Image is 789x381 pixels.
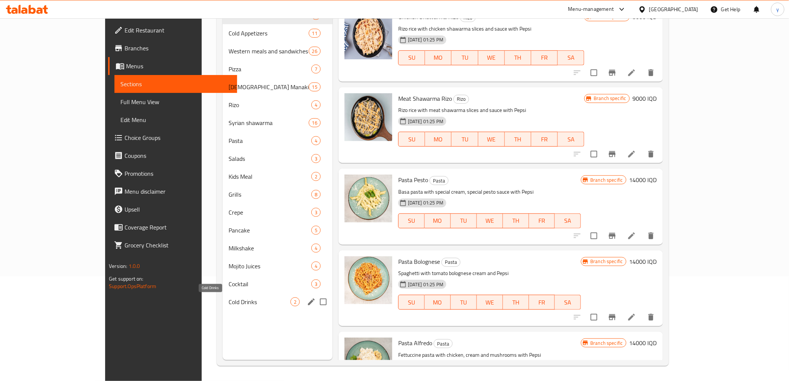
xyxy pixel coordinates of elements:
span: Branch specific [587,340,626,347]
span: MO [428,297,448,308]
span: Sections [120,79,231,88]
span: Branch specific [591,95,629,102]
span: Cold Drinks [229,297,290,306]
span: 1.0.0 [129,261,140,271]
a: Edit Restaurant [108,21,237,39]
span: 2 [291,299,299,306]
p: Rizo rice with meat shawarma slices and sauce with Pepsi [398,106,584,115]
h6: 14000 IQD [629,175,657,185]
span: TH [506,215,526,226]
span: Menu disclaimer [125,187,231,196]
img: Chicken Shawarma Rizo [345,12,392,59]
span: 4 [312,263,320,270]
nav: Menu sections [223,3,333,314]
span: FR [532,215,552,226]
div: Pancake5 [223,221,333,239]
span: Pizza [229,65,311,74]
div: items [311,262,321,271]
button: WE [477,295,503,310]
div: items [290,297,300,306]
button: Branch-specific-item [603,64,621,82]
span: 4 [312,137,320,144]
a: Sections [114,75,237,93]
div: items [311,208,321,217]
button: TH [505,132,531,147]
button: MO [425,213,451,228]
span: WE [480,297,500,308]
div: Grills8 [223,185,333,203]
button: Branch-specific-item [603,227,621,245]
button: SA [558,50,584,65]
a: Menus [108,57,237,75]
span: Full Menu View [120,97,231,106]
button: TH [503,213,529,228]
span: SU [402,134,422,145]
div: Salads3 [223,150,333,168]
span: Branch specific [587,258,626,265]
button: SU [398,213,425,228]
p: Fettuccine pasta with chicken, cream and mushrooms with Pepsi [398,350,581,360]
div: Syrian Manakish [229,82,309,91]
button: MO [425,132,452,147]
div: Pasta [229,136,311,145]
a: Edit Menu [114,111,237,129]
div: [DEMOGRAPHIC_DATA] Manakish15 [223,78,333,96]
span: Meat Shawarma Rizo [398,93,452,104]
span: Rizo [229,100,311,109]
span: Milkshake [229,244,311,253]
span: Branches [125,44,231,53]
span: SU [402,297,422,308]
span: WE [481,134,502,145]
div: Pasta4 [223,132,333,150]
button: delete [642,145,660,163]
div: items [309,47,321,56]
span: 7 [312,66,320,73]
div: items [311,65,321,74]
button: TH [503,295,529,310]
span: Version: [109,261,127,271]
span: Edit Menu [120,115,231,124]
span: Cocktail [229,279,311,288]
span: Western meals and sandwiches [229,47,309,56]
span: Pasta [442,258,460,266]
div: items [311,190,321,199]
span: y [776,5,779,13]
span: Promotions [125,169,231,178]
img: Pasta Bolognese [345,256,392,304]
div: items [309,82,321,91]
button: delete [642,227,660,245]
a: Upsell [108,200,237,218]
span: 3 [312,209,320,216]
span: Grocery Checklist [125,241,231,250]
button: MO [425,295,451,310]
div: Pancake [229,226,311,235]
div: items [311,154,321,163]
a: Promotions [108,165,237,182]
div: items [311,279,321,288]
span: Pasta Alfredo [398,337,432,349]
button: FR [529,295,555,310]
div: items [309,118,321,127]
div: items [309,29,321,38]
div: Western meals and sandwiches26 [223,42,333,60]
h6: 14000 IQD [629,256,657,267]
span: TH [508,134,528,145]
div: Mojito Juices4 [223,257,333,275]
span: [DATE] 01:25 PM [405,281,446,288]
button: TU [451,213,477,228]
div: items [311,136,321,145]
span: 16 [309,119,320,127]
span: Crepe [229,208,311,217]
button: WE [477,213,503,228]
h6: 14000 IQD [629,338,657,348]
span: Cold Appetizers [229,29,309,38]
span: Select to update [586,228,602,244]
span: 5 [312,227,320,234]
span: Pasta [434,340,452,348]
span: TU [454,297,474,308]
span: Upsell [125,205,231,214]
span: SU [402,215,422,226]
span: MO [428,134,449,145]
span: Menus [126,62,231,71]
